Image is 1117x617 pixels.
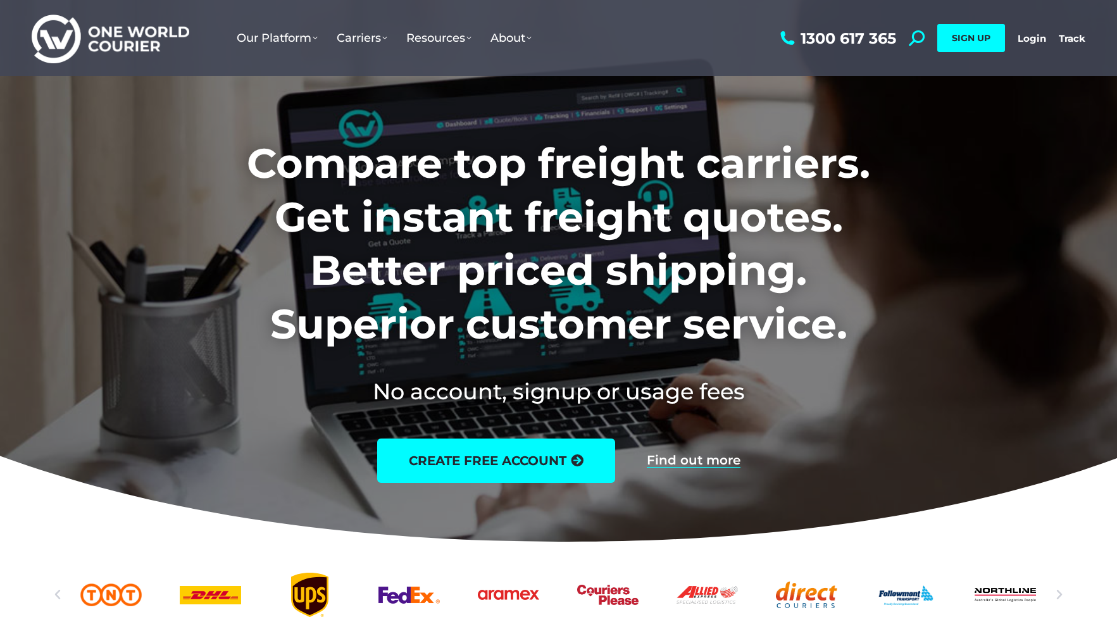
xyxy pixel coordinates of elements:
[875,573,937,617] div: 10 / 25
[406,31,471,45] span: Resources
[490,31,532,45] span: About
[279,573,340,617] div: 4 / 25
[80,573,142,617] div: 2 / 25
[163,376,954,407] h2: No account, signup or usage fees
[478,573,539,617] div: 6 / 25
[327,18,397,58] a: Carriers
[776,573,837,617] div: 9 / 25
[975,573,1036,617] div: 11 / 25
[397,18,481,58] a: Resources
[80,573,1036,617] div: Slides
[180,573,241,617] a: DHl logo
[478,573,539,617] a: Aramex_logo
[80,573,142,617] a: TNT logo Australian freight company
[337,31,387,45] span: Carriers
[875,573,937,617] a: Followmont transoirt web logo
[577,573,639,617] a: Couriers Please logo
[481,18,541,58] a: About
[677,573,738,617] a: Allied Express logo
[227,18,327,58] a: Our Platform
[378,573,440,617] a: FedEx logo
[677,573,738,617] div: 8 / 25
[1059,32,1085,44] a: Track
[975,573,1036,617] a: Northline logo
[937,24,1005,52] a: SIGN UP
[237,31,318,45] span: Our Platform
[378,573,440,617] div: 5 / 25
[1018,32,1046,44] a: Login
[952,32,990,44] span: SIGN UP
[180,573,241,617] div: 3 / 25
[777,30,896,46] a: 1300 617 365
[647,454,740,468] a: Find out more
[776,573,837,617] a: Direct Couriers logo
[163,137,954,351] h1: Compare top freight carriers. Get instant freight quotes. Better priced shipping. Superior custom...
[32,13,189,64] img: One World Courier
[377,439,615,483] a: create free account
[279,573,340,617] a: UPS logo
[577,573,639,617] div: 7 / 25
